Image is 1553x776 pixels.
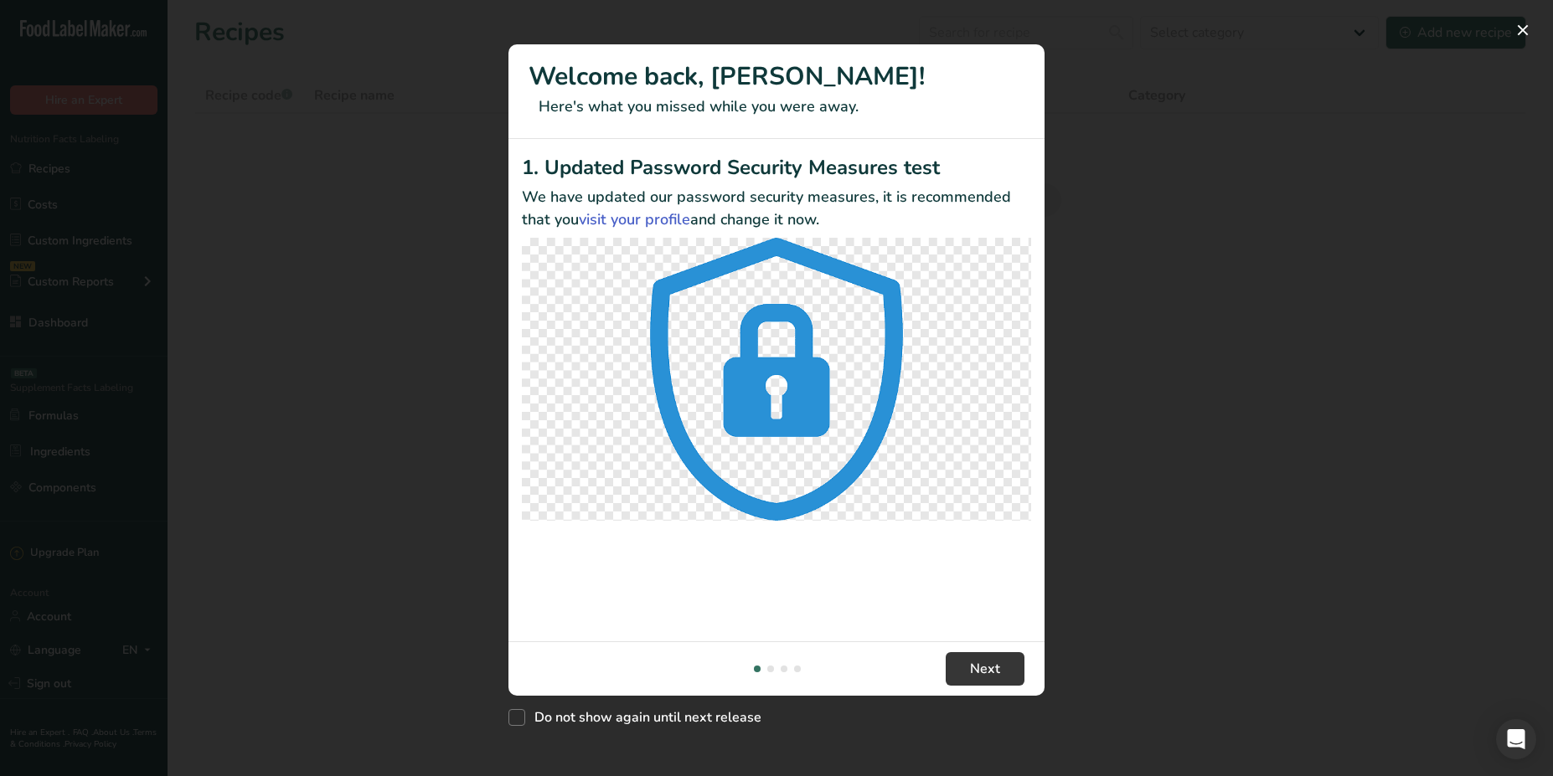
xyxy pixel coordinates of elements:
[579,209,690,229] a: visit your profile
[522,186,1031,231] p: We have updated our password security measures, it is recommended that you and change it now.
[525,709,761,726] span: Do not show again until next release
[529,95,1024,118] p: Here's what you missed while you were away.
[529,58,1024,95] h1: Welcome back, [PERSON_NAME]!
[522,238,1031,521] img: Updated Password Security Measures test
[1496,719,1536,759] div: Open Intercom Messenger
[946,652,1024,686] button: Next
[970,659,1000,679] span: Next
[522,152,1031,182] h2: 1. Updated Password Security Measures test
